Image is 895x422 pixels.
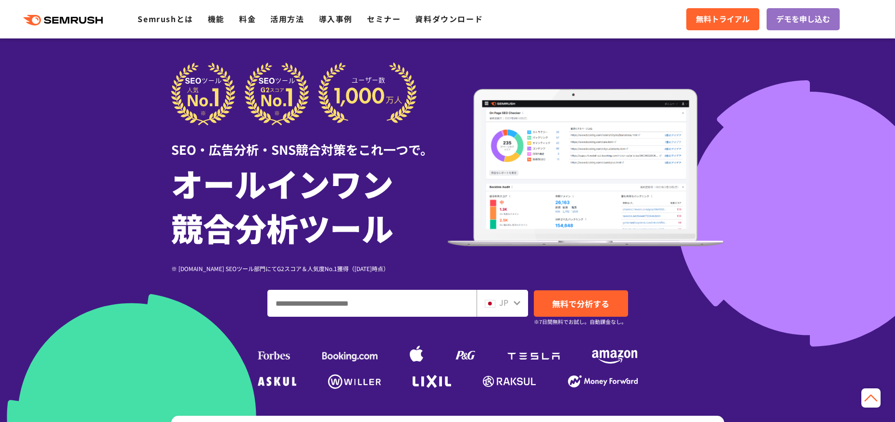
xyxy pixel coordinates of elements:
[686,8,759,30] a: 無料トライアル
[415,13,483,25] a: 資料ダウンロード
[552,298,609,310] span: 無料で分析する
[268,290,476,316] input: ドメイン、キーワードまたはURLを入力してください
[499,297,508,308] span: JP
[138,13,193,25] a: Semrushとは
[171,161,448,249] h1: オールインワン 競合分析ツール
[239,13,256,25] a: 料金
[208,13,225,25] a: 機能
[767,8,840,30] a: デモを申し込む
[171,125,448,159] div: SEO・広告分析・SNS競合対策をこれ一つで。
[171,264,448,273] div: ※ [DOMAIN_NAME] SEOツール部門にてG2スコア＆人気度No.1獲得（[DATE]時点）
[534,290,628,317] a: 無料で分析する
[367,13,401,25] a: セミナー
[776,13,830,25] span: デモを申し込む
[534,317,627,326] small: ※7日間無料でお試し。自動課金なし。
[319,13,353,25] a: 導入事例
[270,13,304,25] a: 活用方法
[696,13,750,25] span: 無料トライアル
